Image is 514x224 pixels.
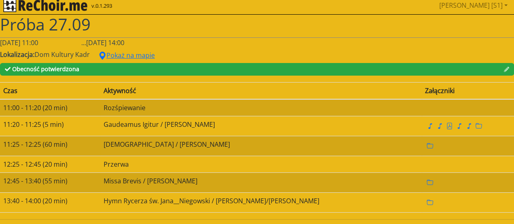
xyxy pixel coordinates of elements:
svg: folder [427,199,433,206]
div: Czas [3,86,97,96]
span: Dom Kultury Kadr [35,50,90,59]
span: [DATE] 14:00 [86,38,124,47]
a: Gaudeamus igitur_Mroszczyk.pdf [445,122,454,130]
span: v.0.1.293 [91,2,112,10]
span: Obecność potwierdzona [12,65,79,73]
svg: folder [427,143,433,149]
td: Missa Brevis / [PERSON_NAME] [100,172,421,192]
a: Gaudeaums_Igitur [474,122,484,130]
svg: music note [436,123,443,129]
td: Gaudeamus Igitur / [PERSON_NAME] [100,116,421,136]
svg: folder [475,123,482,129]
svg: music note [456,123,462,129]
svg: file pdf [446,123,453,129]
svg: geo alt fill [98,52,106,60]
a: S_Gaudeamus igitur.mp3 [454,122,464,130]
td: Rozśpiewanie [100,99,421,116]
div: Aktywność [104,86,418,96]
a: B_Gaudeamus igitur.MP3 [435,122,445,130]
td: Przerwa [100,156,421,172]
svg: folder [427,179,433,186]
td: [DEMOGRAPHIC_DATA] / [PERSON_NAME] [100,136,421,156]
a: A_Gaudeamus igitur.MP3 [425,122,435,130]
div: Załączniki [425,86,511,96]
td: Hymn Rycerza św. Jana__Niegowski / [PERSON_NAME]/[PERSON_NAME] [100,192,421,212]
a: T_Gaudeamus igitur.mp3 [464,122,474,130]
button: geo alt fillPokaż na mapie [93,48,160,63]
svg: music note [427,123,433,129]
svg: music note [466,123,472,129]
